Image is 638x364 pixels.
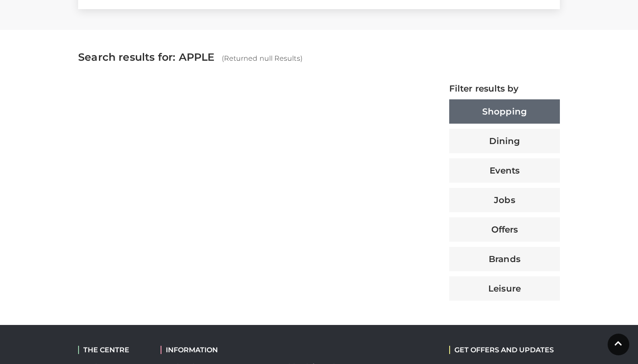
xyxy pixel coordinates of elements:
[449,83,560,94] h4: Filter results by
[449,217,560,242] button: Offers
[78,51,215,63] span: Search results for: APPLE
[78,346,148,354] h2: THE CENTRE
[449,247,560,271] button: Brands
[449,129,560,153] button: Dining
[161,346,271,354] h2: INFORMATION
[449,188,560,212] button: Jobs
[449,99,560,124] button: Shopping
[449,346,554,354] h2: GET OFFERS AND UPDATES
[222,54,303,62] span: (Returned null Results)
[449,158,560,183] button: Events
[449,276,560,301] button: Leisure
